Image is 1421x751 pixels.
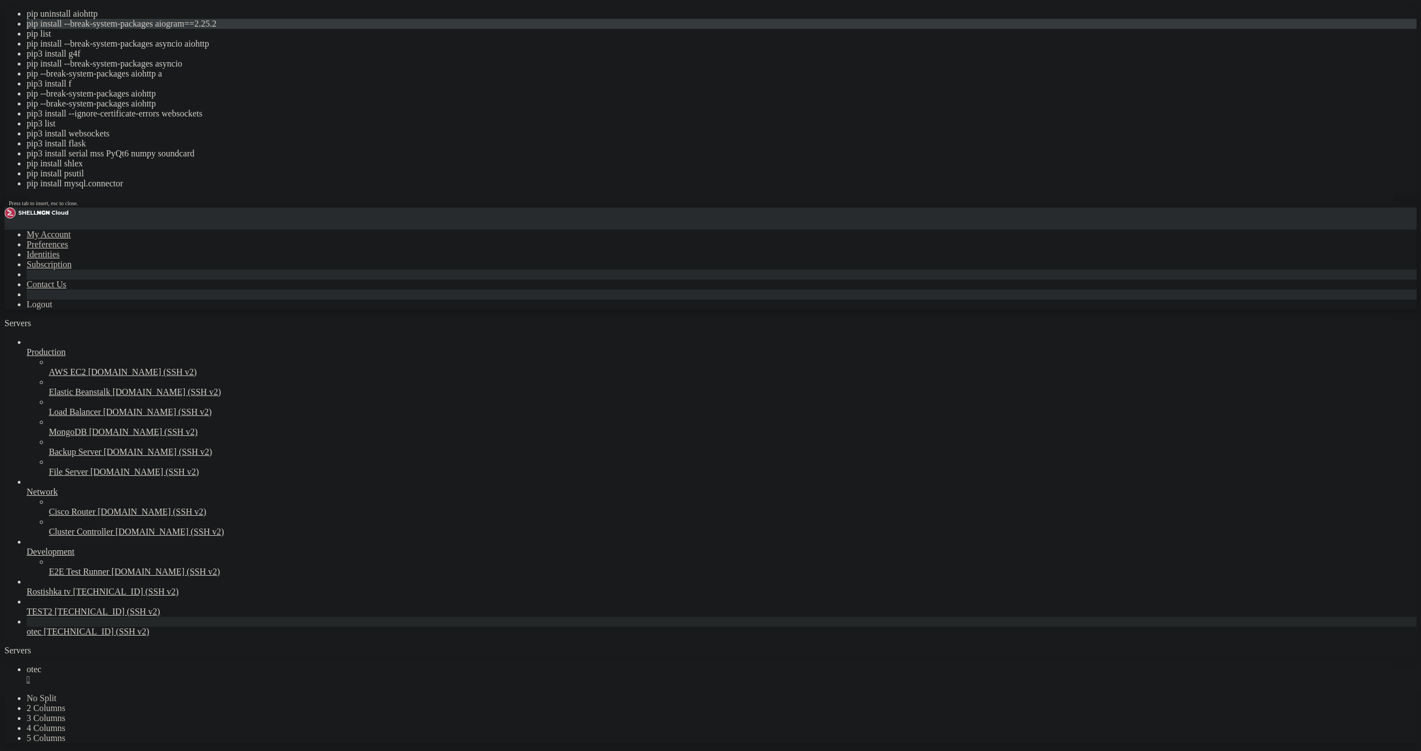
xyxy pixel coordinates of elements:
x-row: | ^~~~~~ [4,23,1276,32]
a: Rostishka tv [TECHNICAL_ID] (SSH v2) [27,587,1417,597]
span: AWS EC2 [49,367,86,377]
span: [DOMAIN_NAME] (SSH v2) [104,447,213,456]
span: aiohttp/_websocket.c:3293:53: error: ‘PyLongObject’ {aka ‘struct _longobject’} has no member name... [27,346,511,354]
x-row: This environment is externally managed [4,503,1276,512]
li: pip3 install g4f [27,49,1417,59]
x-row: | ^~ [4,401,1276,410]
a: Cluster Controller [DOMAIN_NAME] (SSH v2) [49,527,1417,537]
li: Cisco Router [DOMAIN_NAME] (SSH v2) [49,497,1417,517]
a: No Split [27,693,57,703]
li: TEST2 [TECHNICAL_ID] (SSH v2) [27,597,1417,617]
span: aiohttp/_websocket.c:2692:5: warning: ‘ma_version_tag’ is deprecated [-Wdeprecated-declarations] [27,4,453,13]
span: ╰─> [4,511,18,520]
span: aiohttp/_websocket.c:2741:9: warning: ‘ma_version_tag’ is deprecated [-Wdeprecated-declarations] [27,189,453,198]
x-row: 22 | Py_DEPRECATED(3.12) uint64_t ma_version_tag; [4,106,1276,115]
span: [TECHNICAL_ID] (SSH v2) [54,607,160,616]
a: 5 Columns [27,733,65,743]
li: pip install --break-system-packages aiogram==2.25.2 [27,19,1417,29]
span: [DOMAIN_NAME] (SSH v2) [98,507,206,516]
li: pip3 install serial mss PyQt6 numpy soundcard [27,149,1417,159]
span: Rostishka tv [27,587,71,596]
li: pip --break-system-packages aiohttp [27,89,1417,99]
li: pip install --break-system-packages asyncio aiohttp [27,39,1417,49]
a:  [27,674,1417,684]
a: 2 Columns [27,703,65,713]
x-row: | ^~~~~~~~~~~~~~ [4,235,1276,245]
span: [DOMAIN_NAME] (SSH v2) [115,527,224,536]
li: Cluster Controller [DOMAIN_NAME] (SSH v2) [49,517,1417,537]
span: aiohttp/_websocket.c: In function ‘__Pyx_PyInt_As_long’: [27,244,275,253]
x-row: See /usr/share/doc/python3.12/README.venv for more information. [4,632,1276,641]
span: aiohttp/_websocket.c:3238:53: error: ‘PyLongObject’ {aka ‘struct _longobject’} has no member name... [27,318,511,327]
a: otec [TECHNICAL_ID] (SSH v2) [27,627,1417,637]
x-row: 2741 | __PYX_PY_DICT_LOOKUP_IF_MODIFIED( [4,143,1276,152]
a: File Server [DOMAIN_NAME] (SSH v2) [49,467,1417,477]
a: MongoDB [DOMAIN_NAME] (SSH v2) [49,427,1417,437]
a: Identities [27,250,60,259]
span: [TECHNICAL_ID] (SSH v2) [44,627,149,636]
a: My Account [27,230,71,239]
span: aiohttp/_websocket.c:2696:5: warning: ‘ma_version_tag’ is deprecated [-Wdeprecated-declarations] [27,69,453,78]
li: Backup Server [DOMAIN_NAME] (SSH v2) [49,437,1417,457]
li: pip install psutil [27,169,1417,179]
li: MongoDB [DOMAIN_NAME] (SSH v2) [49,417,1417,437]
a: Elastic Beanstalk [DOMAIN_NAME] (SSH v2) [49,387,1417,397]
li: pip install mysql.connector [27,179,1417,189]
span: File Server [49,467,88,476]
span: Load Balancer [49,407,101,417]
li: pip3 install flask [27,139,1417,149]
x-row: Then use path/to/venv/bin/python and path/to/venv/bin/pip. Make [4,567,1276,576]
x-row: install. [4,530,1276,540]
span: [DOMAIN_NAME] (SSH v2) [113,387,221,397]
x-row: | ^~~~~~~~~~~~~~ [4,115,1276,125]
span: [TECHNICAL_ID] (SSH v2) [73,587,179,596]
span: × [4,503,9,511]
x-row: virtual environment for you. Make sure you have pipx installed. [4,613,1276,622]
a: E2E Test Runner [DOMAIN_NAME] (SSH v2) [49,567,1417,577]
li: Development [27,537,1417,577]
span: [DOMAIN_NAME] (SSH v2) [103,407,212,417]
span: [DOMAIN_NAME] (SSH v2) [89,427,198,437]
x-row: root@web4:~# pip [4,668,1276,678]
span: otec [27,664,42,674]
span: [end of output] [31,419,98,428]
img: Shellngn [4,207,68,219]
x-row: | ^~ [4,300,1276,309]
x-row: 3744 | const digit* digits = ((PyLongObject*)b)->ob_digit; [4,392,1276,401]
x-row: 3042 | const digit* digits = ((PyLongObject*)x)->ob_digit; [4,263,1276,272]
x-row: /usr/include/python3.12/cpython/dictobject.h:22:34: note: declared here [4,32,1276,42]
x-row: : [4,484,1276,494]
span: aiohttp/_websocket.c:2741:9: warning: ‘ma_version_tag’ is deprecated [-Wdeprecated-declarations] [27,134,453,143]
li: pip --break-system-packages aiohttp a [27,69,1417,79]
li: pip3 install f [27,79,1417,89]
x-row: it may be easiest to use pipx install xyz, which will manage a [4,604,1276,613]
x-row: /usr/include/python3.12/cpython/dictobject.h:22:34: note: declared here [4,97,1276,106]
a: Contact Us [27,280,67,289]
x-row: If you wish to install a non-Debian-packaged Python package, [4,549,1276,558]
span: E2E Test Runner [49,567,109,576]
li: pip3 install --ignore-certificate-errors websockets [27,109,1417,119]
x-row: : This error originates from a subprocess, and is likely not a problem with pip. [4,438,1276,447]
span: Servers [4,318,31,328]
x-row: /usr/include/python3.12/cpython/dictobject.h:22:34: note: declared here [4,161,1276,171]
x-row: | ^~~~~~~~~~~~~~~~~~~~~~~~~~~~~~~~ [4,207,1276,217]
a: Production [27,347,1417,357]
x-row: root@web4:~# pip uninstall aiohttp [4,475,1276,484]
a: Network [27,487,1417,497]
x-row: : See PEP 668 for the detailed specification. [4,659,1276,668]
x-row: 2692 | return (dictptr && *dictptr) ? __PYX_GET_DICT_VERSION(*dictptr) : 0; [4,14,1276,23]
span: Development [27,547,74,556]
span: [DOMAIN_NAME] (SSH v2) [112,567,220,576]
a: Preferences [27,240,68,249]
a: otec [27,664,1417,684]
a: AWS EC2 [DOMAIN_NAME] (SSH v2) [49,367,1417,377]
a: Load Balancer [DOMAIN_NAME] (SSH v2) [49,407,1417,417]
span: aiohttp/_websocket.c:3744:45: error: ‘PyLongObject’ {aka ‘struct _longobject’} has no member name... [27,383,511,392]
span: ERROR: Failed building wheel for aiohttp [4,447,182,456]
li: pip install --break-system-packages asyncio [27,59,1417,69]
a: Subscription [27,260,72,269]
span: [DOMAIN_NAME] (SSH v2) [90,467,199,476]
li: otec [TECHNICAL_ID] (SSH v2) [27,617,1417,637]
x-row: | ^~ [4,272,1276,281]
span: aiohttp/_websocket.c:3042:53: error: ‘PyLongObject’ {aka ‘struct _longobject’} has no member name... [27,253,511,262]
